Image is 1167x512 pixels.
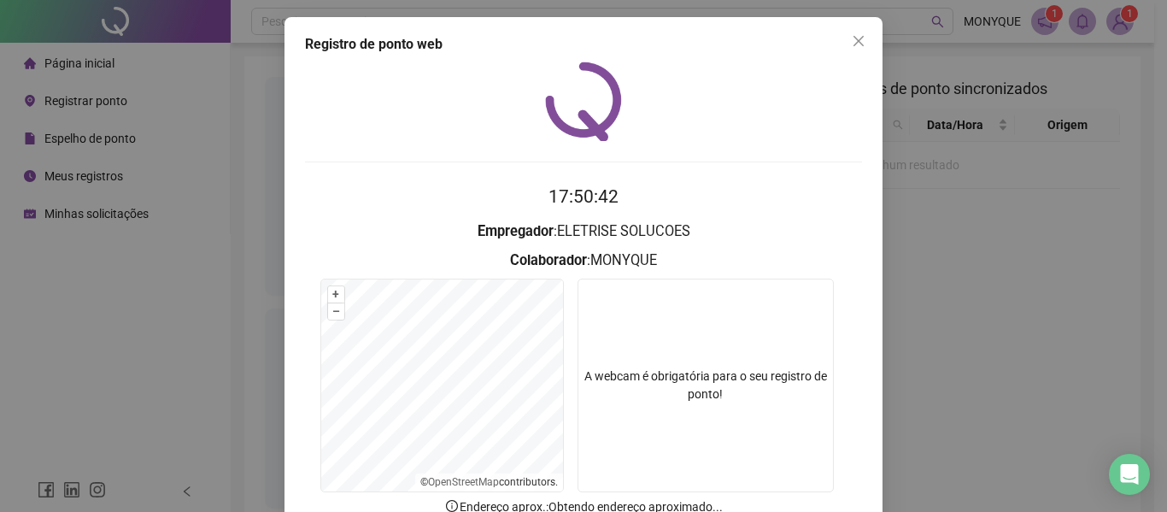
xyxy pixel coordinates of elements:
img: QRPoint [545,62,622,141]
button: + [328,286,344,303]
strong: Empregador [478,223,554,239]
div: Open Intercom Messenger [1109,454,1150,495]
h3: : ELETRISE SOLUCOES [305,221,862,243]
li: © contributors. [420,476,558,488]
strong: Colaborador [510,252,587,268]
div: Registro de ponto web [305,34,862,55]
button: Close [845,27,872,55]
span: close [852,34,865,48]
time: 17:50:42 [548,186,619,207]
button: – [328,303,344,320]
div: A webcam é obrigatória para o seu registro de ponto! [578,279,834,492]
a: OpenStreetMap [428,476,499,488]
h3: : MONYQUE [305,250,862,272]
